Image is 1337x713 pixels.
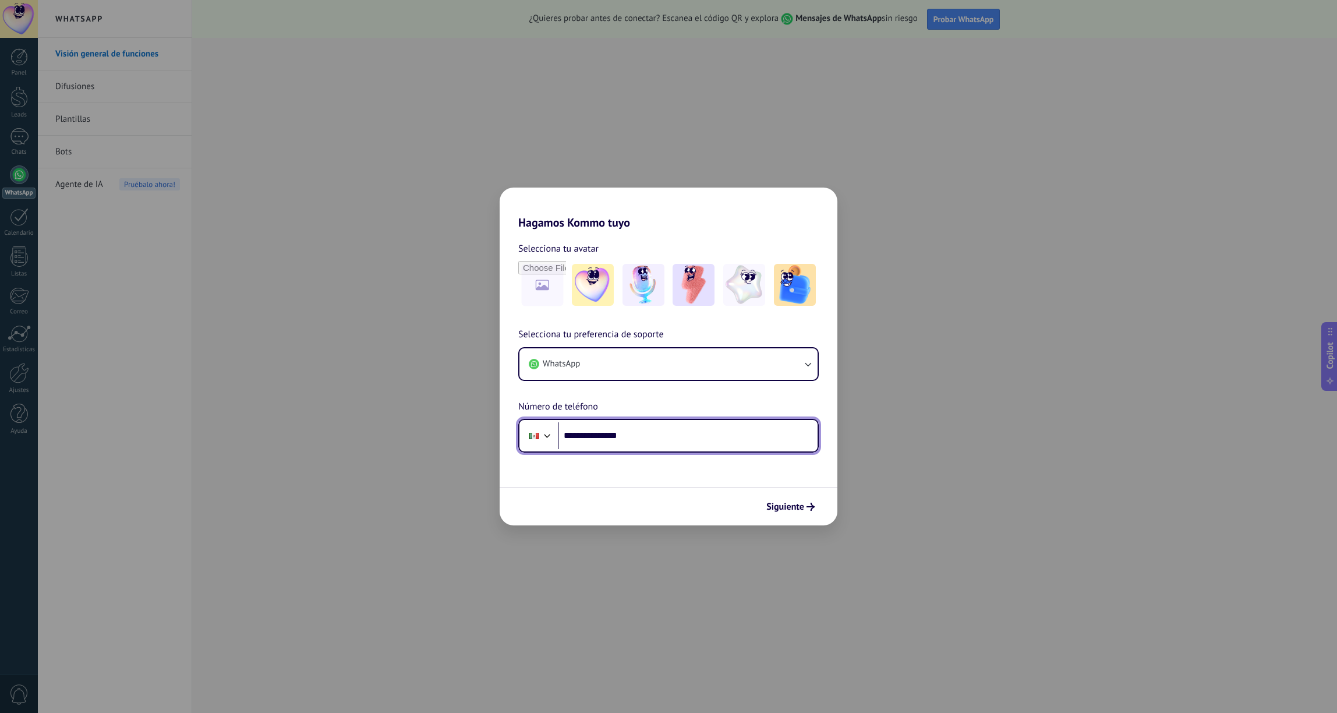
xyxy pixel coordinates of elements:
[774,264,816,306] img: -5.jpeg
[766,503,804,511] span: Siguiente
[518,400,598,415] span: Número de teléfono
[519,348,818,380] button: WhatsApp
[572,264,614,306] img: -1.jpeg
[622,264,664,306] img: -2.jpeg
[523,423,545,448] div: Mexico: + 52
[500,188,837,230] h2: Hagamos Kommo tuyo
[518,327,664,343] span: Selecciona tu preferencia de soporte
[723,264,765,306] img: -4.jpeg
[761,497,820,517] button: Siguiente
[673,264,715,306] img: -3.jpeg
[543,358,580,370] span: WhatsApp
[518,241,599,256] span: Selecciona tu avatar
